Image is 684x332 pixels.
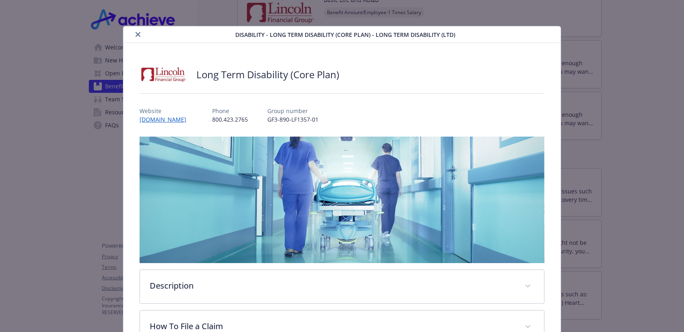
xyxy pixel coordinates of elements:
[212,107,248,115] p: Phone
[267,107,318,115] p: Group number
[235,30,455,39] span: Disability - Long Term Disability (Core Plan) - Long Term Disability (LTD)
[196,68,339,81] h2: Long Term Disability (Core Plan)
[133,30,143,39] button: close
[140,137,544,263] img: banner
[140,62,188,87] img: Lincoln Financial Group
[150,280,514,292] p: Description
[140,270,544,303] div: Description
[212,115,248,124] p: 800.423.2765
[267,115,318,124] p: GF3-890-LF1357-01
[140,107,193,115] p: Website
[140,116,193,123] a: [DOMAIN_NAME]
